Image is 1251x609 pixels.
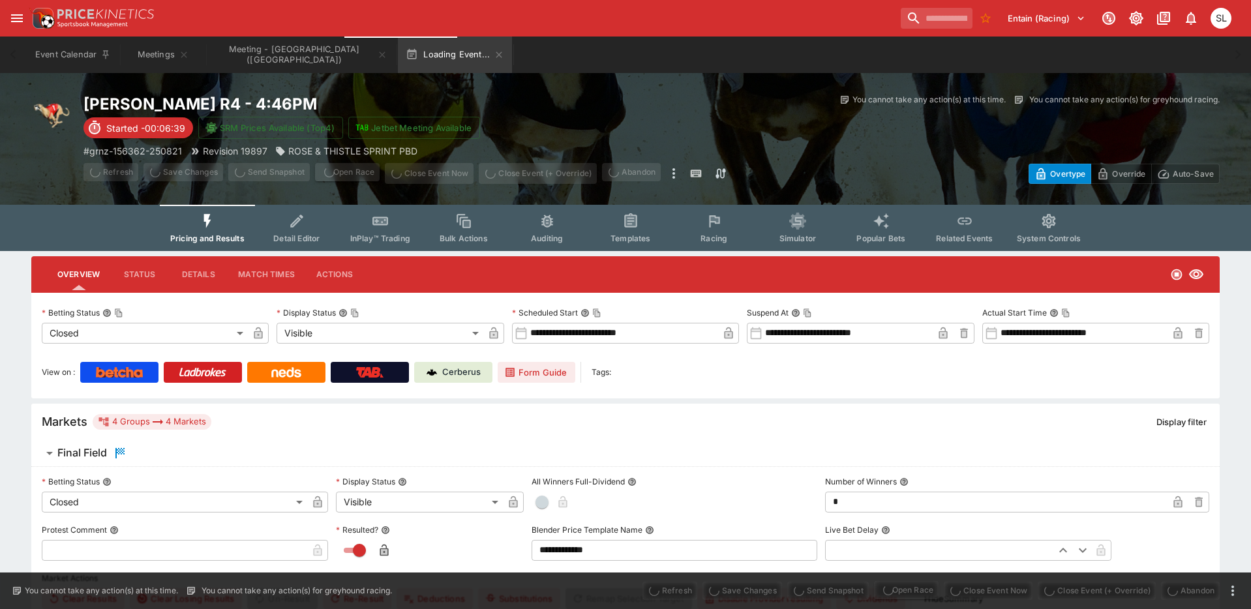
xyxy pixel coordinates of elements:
button: Jetbet Meeting Available [348,117,480,139]
button: Betting StatusCopy To Clipboard [102,308,112,318]
label: Tags: [592,362,611,383]
img: PriceKinetics [57,9,154,19]
p: Revision 19897 [203,144,267,158]
span: Related Events [936,233,993,243]
button: Meeting - Addington (NZ) [207,37,395,73]
button: All Winners Full-Dividend [627,477,637,486]
button: Betting Status [102,477,112,486]
button: Documentation [1152,7,1175,30]
button: Meetings [121,37,205,73]
span: Mark an event as closed and abandoned. [1161,583,1220,596]
div: Singa Livett [1211,8,1231,29]
div: Closed [42,492,307,512]
button: Overview [47,259,110,290]
div: Visible [277,323,483,344]
a: Cerberus [414,362,492,383]
h5: Markets [42,414,87,429]
button: Resulted? [381,526,390,535]
button: Notifications [1179,7,1203,30]
img: TabNZ [356,367,384,378]
p: You cannot take any action(s) for greyhound racing. [1029,94,1220,106]
p: All Winners Full-Dividend [532,476,625,487]
img: Sportsbook Management [57,22,128,27]
button: SRM Prices Available (Top4) [198,117,343,139]
button: Auto-Save [1151,164,1220,184]
button: Toggle light/dark mode [1124,7,1148,30]
label: Market Actions [42,569,1209,588]
span: Racing [701,233,727,243]
p: Cerberus [442,366,481,379]
img: Neds [271,367,301,378]
p: You cannot take any action(s) at this time. [852,94,1006,106]
a: Form Guide [498,362,575,383]
button: more [666,163,682,184]
span: Detail Editor [273,233,320,243]
svg: Visible [1188,267,1204,282]
div: ROSE & THISTLE SPRINT PBD [275,144,417,158]
img: jetbet-logo.svg [355,121,369,134]
div: Start From [1029,164,1220,184]
button: Overtype [1029,164,1091,184]
img: PriceKinetics Logo [29,5,55,31]
button: Display StatusCopy To Clipboard [339,308,348,318]
p: Suspend At [747,307,789,318]
p: Live Bet Delay [825,524,879,535]
button: Protest Comment [110,526,119,535]
div: Visible [336,492,503,512]
button: Connected to PK [1097,7,1121,30]
span: Simulator [779,233,816,243]
p: You cannot take any action(s) at this time. [25,585,178,597]
div: Event type filters [160,205,1091,251]
button: Number of Winners [899,477,909,486]
div: Closed [42,323,248,344]
p: Scheduled Start [512,307,578,318]
button: Blender Price Template Name [645,526,654,535]
button: Loading Event... [398,37,512,73]
svg: Closed [1170,268,1183,281]
p: Protest Comment [42,524,107,535]
button: Suspend AtCopy To Clipboard [791,308,800,318]
button: Match Times [228,259,305,290]
button: Select Tenant [1000,8,1093,29]
span: Mark an event as closed and abandoned. [602,165,661,178]
h6: Final Field [57,446,107,460]
p: Started -00:06:39 [106,121,185,135]
label: View on : [42,362,75,383]
button: Status [110,259,169,290]
button: No Bookmarks [975,8,996,29]
p: Override [1112,167,1145,181]
button: Live Bet Delay [881,526,890,535]
button: Display filter [1149,411,1214,432]
span: System Controls [1017,233,1081,243]
button: Override [1091,164,1151,184]
input: search [901,8,972,29]
button: Copy To Clipboard [803,308,812,318]
p: Display Status [336,476,395,487]
span: Bulk Actions [440,233,488,243]
button: more [1225,583,1241,599]
img: Betcha [96,367,143,378]
button: Actions [305,259,364,290]
p: Display Status [277,307,336,318]
img: greyhound_racing.png [31,94,73,136]
button: Final Field [31,440,1220,466]
p: Overtype [1050,167,1085,181]
p: You cannot take any action(s) for greyhound racing. [202,585,392,597]
p: Number of Winners [825,476,897,487]
button: Copy To Clipboard [1061,308,1070,318]
img: Ladbrokes [179,367,226,378]
p: Auto-Save [1173,167,1214,181]
div: split button [874,581,939,599]
button: Event Calendar [27,37,119,73]
p: Resulted? [336,524,378,535]
p: ROSE & THISTLE SPRINT PBD [288,144,417,158]
button: Details [169,259,228,290]
p: Betting Status [42,307,100,318]
span: Pricing and Results [170,233,245,243]
h2: Copy To Clipboard [83,94,652,114]
span: Popular Bets [856,233,905,243]
span: Templates [610,233,650,243]
button: Copy To Clipboard [592,308,601,318]
button: Actual Start TimeCopy To Clipboard [1049,308,1059,318]
button: open drawer [5,7,29,30]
